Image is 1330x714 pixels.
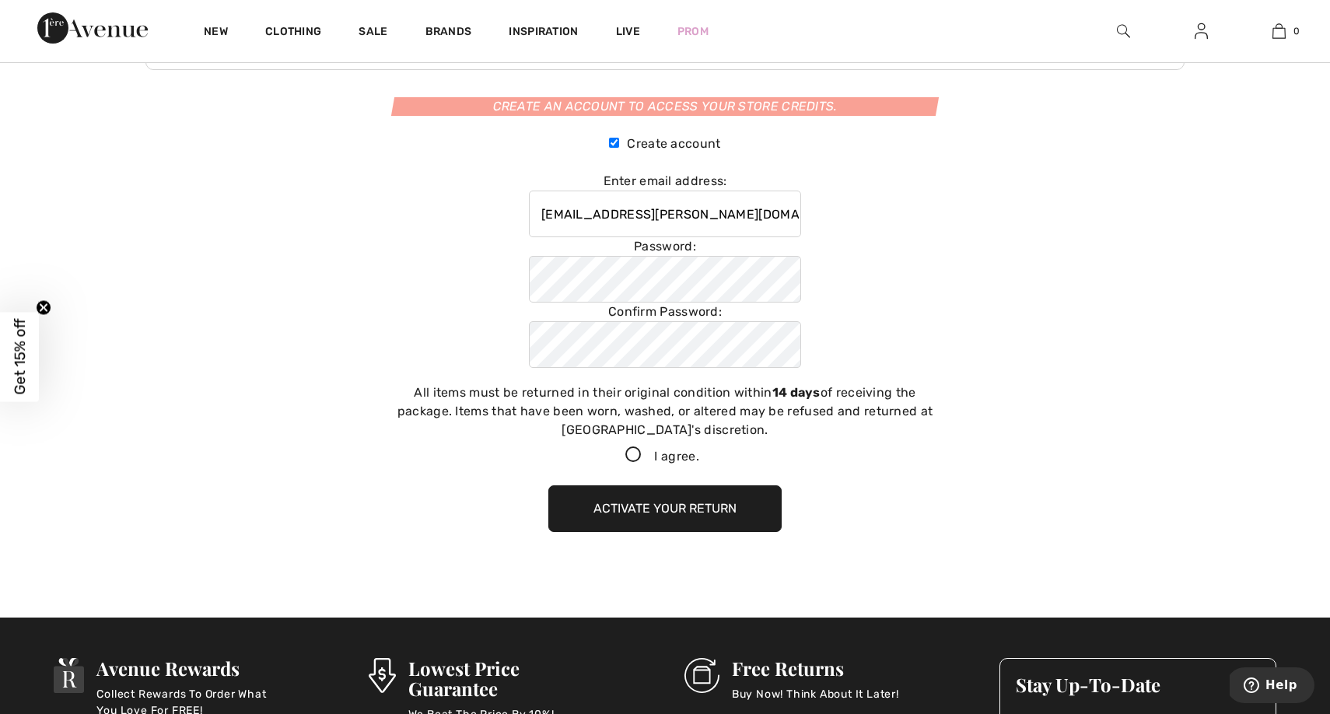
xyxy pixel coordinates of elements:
img: Avenue Rewards [54,658,85,693]
label: I agree. [613,447,717,466]
a: Live [616,23,640,40]
iframe: Opens a widget where you can find more information [1230,667,1314,706]
label: Password: [529,237,801,256]
img: 1ère Avenue [37,12,148,44]
div: All items must be returned in their original condition within of receiving the package. Items tha... [393,383,937,439]
h3: Stay Up-To-Date [1016,674,1260,695]
button: Close teaser [36,300,51,316]
label: Enter email address: [529,172,801,191]
div: Create an account to access your store credits. [391,97,939,116]
h3: Avenue Rewards [96,658,286,678]
img: My Bag [1272,22,1286,40]
label: Create account [609,135,720,153]
a: Sign In [1182,22,1220,41]
img: My Info [1195,22,1208,40]
label: Confirm Password: [529,303,801,321]
img: Free Returns [684,658,719,693]
h3: Free Returns [732,658,899,678]
a: 0 [1241,22,1317,40]
img: search the website [1117,22,1130,40]
a: Clothing [265,25,321,41]
a: Prom [677,23,709,40]
span: Get 15% off [11,319,29,395]
a: Brands [425,25,472,41]
button: Activate your return [548,485,782,532]
input: Create account [609,138,619,148]
strong: 14 days [772,385,821,400]
img: Lowest Price Guarantee [369,658,395,693]
h3: Lowest Price Guarantee [408,658,603,698]
span: Inspiration [509,25,578,41]
span: 0 [1293,24,1300,38]
a: Sale [359,25,387,41]
a: New [204,25,228,41]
